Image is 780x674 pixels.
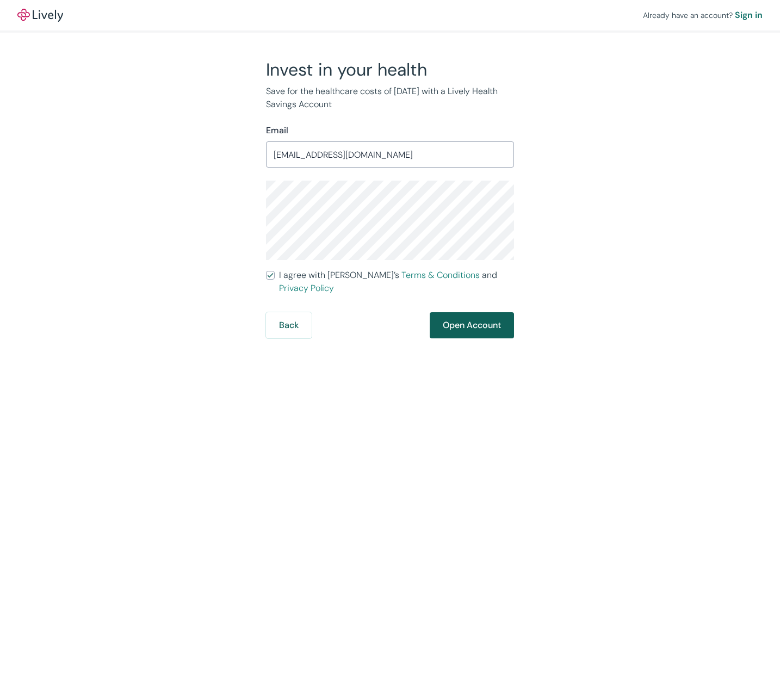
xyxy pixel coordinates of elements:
[430,312,514,338] button: Open Account
[279,282,334,294] a: Privacy Policy
[266,85,514,111] p: Save for the healthcare costs of [DATE] with a Lively Health Savings Account
[266,124,288,137] label: Email
[279,269,514,295] span: I agree with [PERSON_NAME]’s and
[266,312,312,338] button: Back
[17,9,63,22] a: LivelyLively
[17,9,63,22] img: Lively
[401,269,480,281] a: Terms & Conditions
[643,9,763,22] div: Already have an account?
[735,9,763,22] a: Sign in
[266,59,514,81] h2: Invest in your health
